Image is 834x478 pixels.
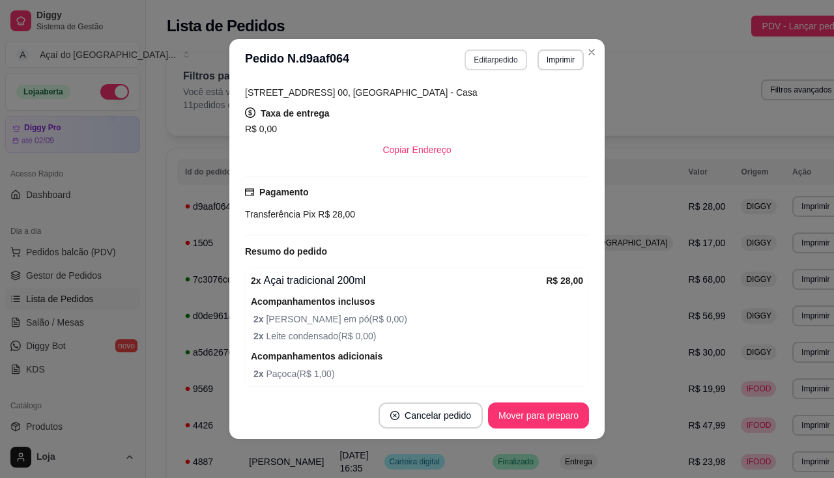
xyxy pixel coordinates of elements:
div: Açai tradicional 200ml [251,273,546,288]
button: Copiar Endereço [372,137,461,163]
strong: Acompanhamentos inclusos [251,296,375,307]
span: close-circle [390,411,399,420]
strong: 2 x [253,331,266,341]
span: Paçoca ( R$ 1,00 ) [253,367,583,381]
strong: Taxa de entrega [261,108,330,119]
span: Leite condensado ( R$ 0,00 ) [253,329,583,343]
span: dollar [245,107,255,118]
strong: Resumo do pedido [245,246,327,257]
button: Mover para preparo [488,402,589,429]
strong: R$ 28,00 [546,275,583,286]
span: R$ 0,00 [245,124,277,134]
span: [PERSON_NAME] em pó ( R$ 0,00 ) [253,312,583,326]
strong: Acompanhamentos adicionais [251,351,382,361]
button: Editarpedido [465,49,526,70]
button: Close [581,42,602,63]
strong: 2 x [253,314,266,324]
strong: 2 x [253,369,266,379]
span: credit-card [245,188,254,197]
strong: 2 x [251,275,261,286]
span: [STREET_ADDRESS] 00, [GEOGRAPHIC_DATA] - Casa [245,87,478,98]
h3: Pedido N. d9aaf064 [245,49,349,70]
span: R$ 28,00 [315,209,355,219]
button: Imprimir [538,49,584,70]
strong: Pagamento [259,187,308,197]
span: Transferência Pix [245,209,315,219]
button: close-circleCancelar pedido [379,402,483,429]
